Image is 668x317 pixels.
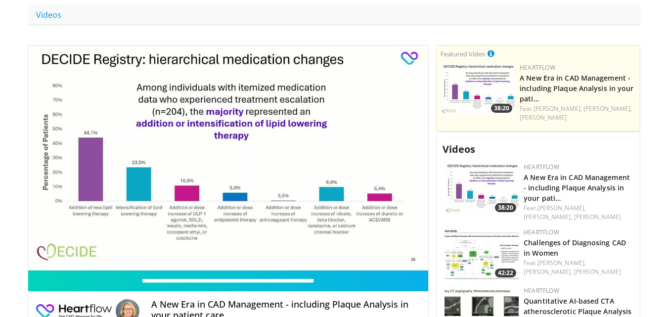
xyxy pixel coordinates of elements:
[28,4,70,25] a: Videos
[445,228,519,280] a: 42:22
[524,228,559,236] a: Heartflow
[495,269,516,277] span: 42:22
[574,213,621,221] a: [PERSON_NAME]
[537,204,586,212] a: [PERSON_NAME],
[441,49,486,58] small: Featured Video
[520,73,633,103] a: A New Era in CAD Management - including Plaque Analysis in your pati…
[524,213,572,221] a: [PERSON_NAME],
[28,45,429,271] video-js: Video Player
[524,259,632,276] div: Feat.
[441,63,515,115] img: 738d0e2d-290f-4d89-8861-908fb8b721dc.150x105_q85_crop-smart_upscale.jpg
[441,63,515,115] a: 38:20
[524,268,572,276] a: [PERSON_NAME],
[583,104,632,113] a: [PERSON_NAME],
[520,113,567,122] a: [PERSON_NAME]
[524,204,632,222] div: Feat.
[491,104,512,113] span: 38:20
[443,142,475,156] span: Videos
[524,238,626,258] a: Challenges of Diagnosing CAD in Women
[524,286,559,295] a: Heartflow
[520,104,636,122] div: Feat.
[445,228,519,280] img: 65719914-b9df-436f-8749-217792de2567.150x105_q85_crop-smart_upscale.jpg
[520,63,555,72] a: Heartflow
[445,163,519,215] img: 738d0e2d-290f-4d89-8861-908fb8b721dc.150x105_q85_crop-smart_upscale.jpg
[445,163,519,215] a: 38:20
[534,104,582,113] a: [PERSON_NAME],
[495,203,516,212] span: 38:20
[574,268,621,276] a: [PERSON_NAME]
[524,163,559,171] a: Heartflow
[524,173,630,203] a: A New Era in CAD Management - including Plaque Analysis in your pati…
[537,259,586,267] a: [PERSON_NAME],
